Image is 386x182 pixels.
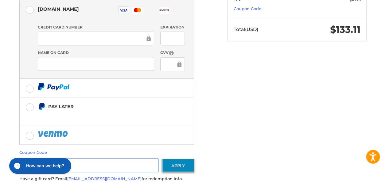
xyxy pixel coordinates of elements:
[38,4,79,14] div: [DOMAIN_NAME]
[38,113,166,118] iframe: PayPal Message 1
[19,176,194,182] div: Have a gift card? Email for redemption info.
[38,25,154,30] label: Credit Card Number
[234,6,261,11] a: Coupon Code
[160,25,185,30] label: Expiration
[38,103,45,110] img: Pay Later icon
[38,83,70,90] img: PayPal icon
[19,150,47,155] a: Coupon Code
[6,156,73,176] iframe: Gorgias live chat messenger
[48,101,166,112] div: Pay Later
[234,26,258,32] span: Total (USD)
[162,158,194,172] button: Apply
[330,24,361,35] span: $133.11
[38,50,154,55] label: Name on Card
[160,50,185,56] label: CVV
[38,130,69,138] img: PayPal icon
[67,176,142,181] a: [EMAIL_ADDRESS][DOMAIN_NAME]
[19,158,159,172] input: Gift Certificate or Coupon Code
